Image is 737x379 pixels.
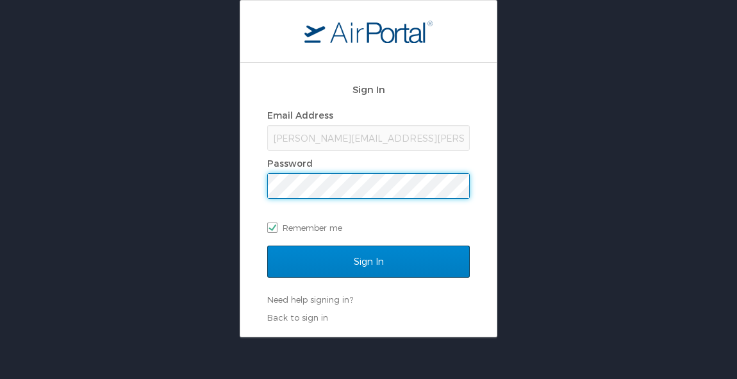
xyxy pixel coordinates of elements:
label: Remember me [267,218,470,237]
input: Sign In [267,246,470,278]
img: logo [304,20,433,43]
a: Back to sign in [267,312,328,323]
label: Password [267,158,313,169]
a: Need help signing in? [267,294,353,305]
h2: Sign In [267,82,470,97]
label: Email Address [267,110,333,121]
